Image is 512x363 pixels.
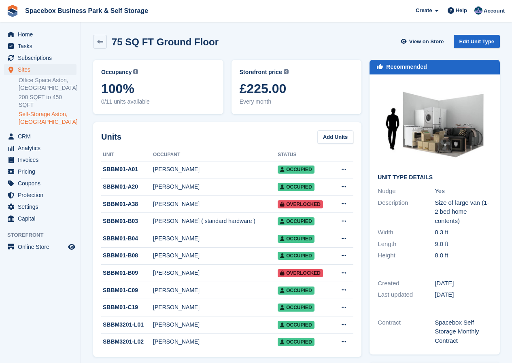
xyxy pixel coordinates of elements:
div: SBBM01-A01 [101,165,153,174]
span: Storefront [7,231,81,239]
span: Overlocked [278,269,323,277]
div: 9.0 ft [435,240,492,249]
span: Occupied [278,166,314,174]
div: Nudge [378,187,435,196]
a: menu [4,131,76,142]
a: menu [4,64,76,75]
div: [PERSON_NAME] [153,183,278,191]
span: Occupancy [101,68,132,76]
a: menu [4,142,76,154]
div: Created [378,279,435,288]
div: [PERSON_NAME] [153,303,278,312]
span: Home [18,29,66,40]
div: SBBM01-B09 [101,269,153,277]
div: SBBM01-A20 [101,183,153,191]
div: SBBM01-C19 [101,303,153,312]
span: 100% [101,81,215,96]
img: Daud [474,6,482,15]
a: 200 SQFT to 450 SQFT [19,93,76,109]
span: Analytics [18,142,66,154]
a: menu [4,201,76,212]
div: Contract [378,318,435,346]
span: Overlocked [278,200,323,208]
a: menu [4,40,76,52]
a: menu [4,189,76,201]
div: Length [378,240,435,249]
div: SBBM3201-L01 [101,321,153,329]
span: Occupied [278,217,314,225]
img: 75-sqft-unit%20(1).jpg [378,83,492,168]
div: [DATE] [435,290,492,299]
div: SBBM01-C09 [101,286,153,295]
div: Height [378,251,435,260]
span: Every month [240,98,354,106]
span: Occupied [278,235,314,243]
a: Spacebox Business Park & Self Storage [22,4,151,17]
span: Sites [18,64,66,75]
span: Pricing [18,166,66,177]
h2: 75 SQ FT Ground Floor [112,36,219,47]
div: Width [378,228,435,237]
span: Help [456,6,467,15]
div: SBBM01-B03 [101,217,153,225]
span: Invoices [18,154,66,166]
span: Occupied [278,183,314,191]
div: [PERSON_NAME] [153,286,278,295]
div: SBBM01-B08 [101,251,153,260]
div: Yes [435,187,492,196]
span: Subscriptions [18,52,66,64]
a: Preview store [67,242,76,252]
a: menu [4,29,76,40]
th: Unit [101,149,153,161]
div: [PERSON_NAME] [153,165,278,174]
span: CRM [18,131,66,142]
span: Occupied [278,287,314,295]
a: Office Space Aston, [GEOGRAPHIC_DATA] [19,76,76,92]
span: Occupied [278,252,314,260]
span: Occupied [278,338,314,346]
span: Online Store [18,241,66,253]
img: icon-info-grey-7440780725fd019a000dd9b08b2336e03edf1995a4989e88bcd33f0948082b44.svg [284,69,289,74]
h2: Units [101,131,121,143]
span: Occupied [278,304,314,312]
h2: Unit Type details [378,174,492,181]
div: [PERSON_NAME] [153,200,278,208]
div: Description [378,198,435,226]
div: [PERSON_NAME] [153,234,278,243]
a: menu [4,166,76,177]
div: Recommended [386,63,427,71]
a: menu [4,52,76,64]
img: stora-icon-8386f47178a22dfd0bd8f6a31ec36ba5ce8667c1dd55bd0f319d3a0aa187defe.svg [6,5,19,17]
a: Self-Storage Aston, [GEOGRAPHIC_DATA] [19,110,76,126]
div: SBBM3201-L02 [101,338,153,346]
span: Create [416,6,432,15]
div: 8.0 ft [435,251,492,260]
span: Coupons [18,178,66,189]
img: icon-info-grey-7440780725fd019a000dd9b08b2336e03edf1995a4989e88bcd33f0948082b44.svg [133,69,138,74]
span: Settings [18,201,66,212]
a: Add Units [317,130,353,144]
th: Status [278,149,333,161]
a: menu [4,213,76,224]
div: 8.3 ft [435,228,492,237]
span: Protection [18,189,66,201]
a: View on Store [400,35,447,48]
div: [DATE] [435,279,492,288]
a: menu [4,241,76,253]
a: menu [4,178,76,189]
div: Size of large van (1-2 bed home contents) [435,198,492,226]
span: Capital [18,213,66,224]
th: Occupant [153,149,278,161]
span: View on Store [409,38,444,46]
div: [PERSON_NAME] [153,321,278,329]
a: Edit Unit Type [454,35,500,48]
span: Occupied [278,321,314,329]
div: [PERSON_NAME] [153,269,278,277]
a: menu [4,154,76,166]
div: Spacebox Self Storage Monthly Contract [435,318,492,346]
div: SBBM01-B04 [101,234,153,243]
span: 0/11 units available [101,98,215,106]
div: [PERSON_NAME] [153,251,278,260]
span: £225.00 [240,81,354,96]
span: Account [484,7,505,15]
